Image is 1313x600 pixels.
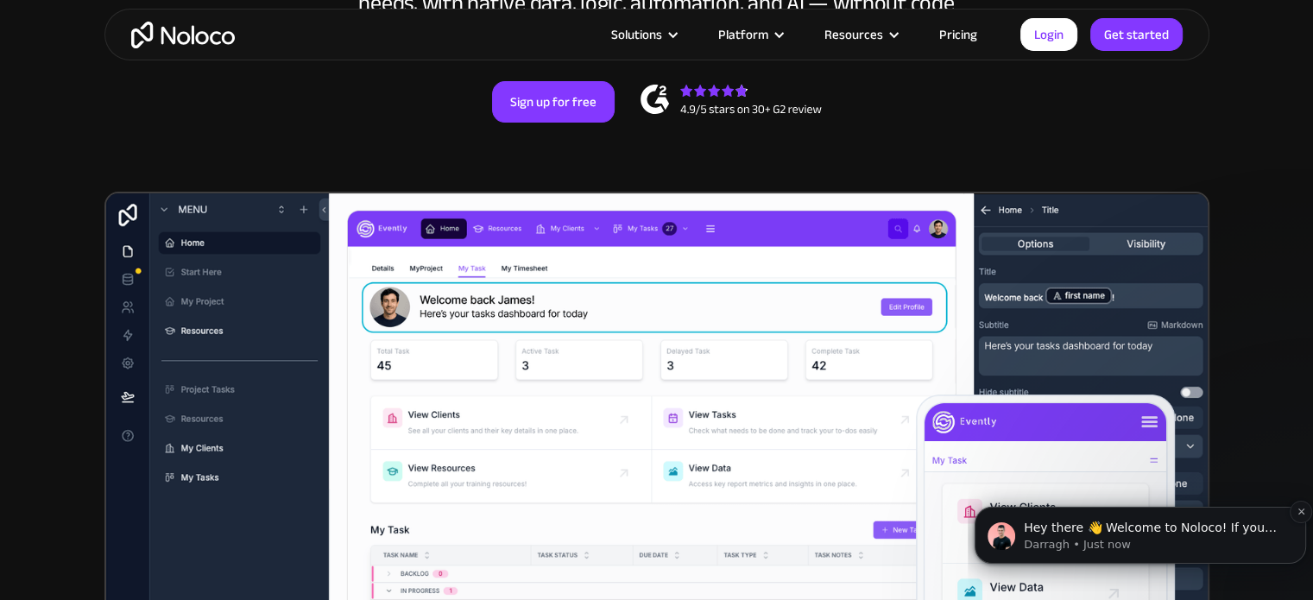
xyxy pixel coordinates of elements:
[968,471,1313,591] iframe: Intercom notifications message
[824,23,883,46] div: Resources
[492,81,615,123] a: Sign up for free
[918,23,999,46] a: Pricing
[803,23,918,46] div: Resources
[1090,18,1183,51] a: Get started
[1020,18,1077,51] a: Login
[131,22,235,48] a: home
[718,23,768,46] div: Platform
[611,23,662,46] div: Solutions
[590,23,697,46] div: Solutions
[697,23,803,46] div: Platform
